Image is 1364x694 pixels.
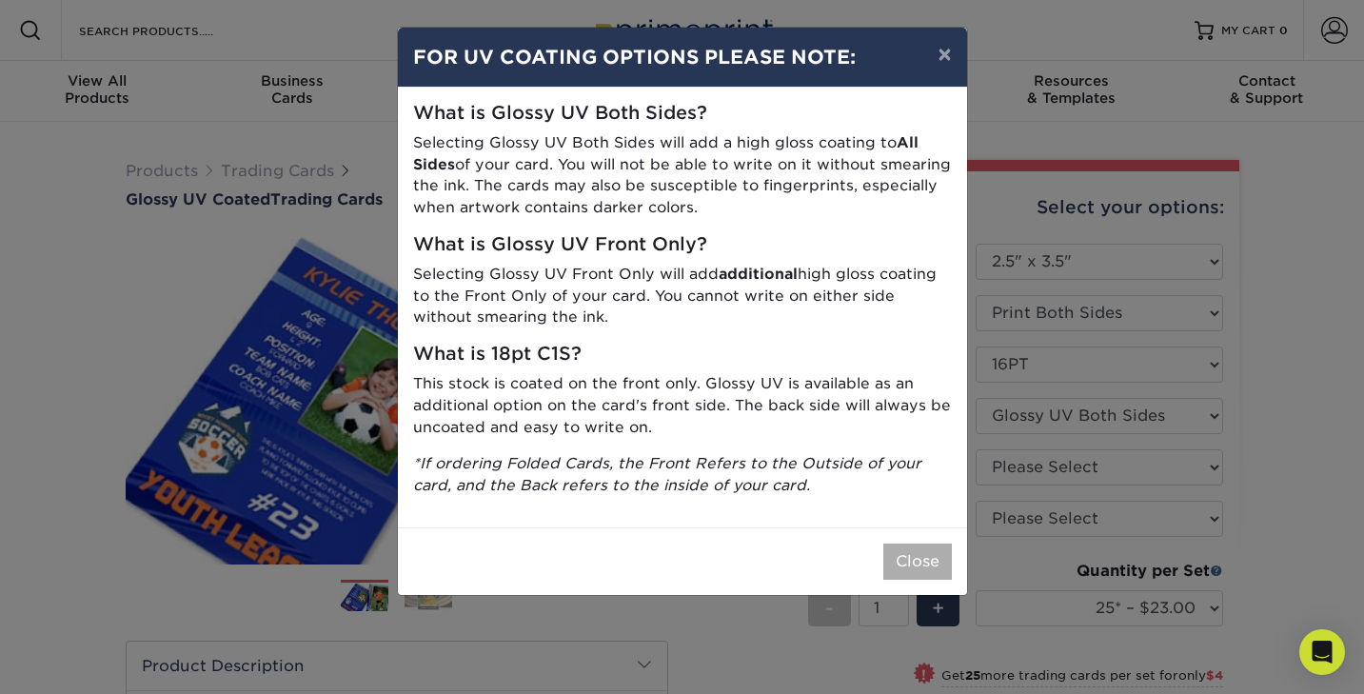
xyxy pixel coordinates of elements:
[413,344,952,366] h5: What is 18pt C1S?
[413,234,952,256] h5: What is Glossy UV Front Only?
[413,132,952,219] p: Selecting Glossy UV Both Sides will add a high gloss coating to of your card. You will not be abl...
[413,373,952,438] p: This stock is coated on the front only. Glossy UV is available as an additional option on the car...
[413,454,921,494] i: *If ordering Folded Cards, the Front Refers to the Outside of your card, and the Back refers to t...
[883,544,952,580] button: Close
[413,264,952,328] p: Selecting Glossy UV Front Only will add high gloss coating to the Front Only of your card. You ca...
[413,133,919,173] strong: All Sides
[922,28,966,81] button: ×
[413,43,952,71] h4: FOR UV COATING OPTIONS PLEASE NOTE:
[1299,629,1345,675] div: Open Intercom Messenger
[719,265,798,283] strong: additional
[413,103,952,125] h5: What is Glossy UV Both Sides?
